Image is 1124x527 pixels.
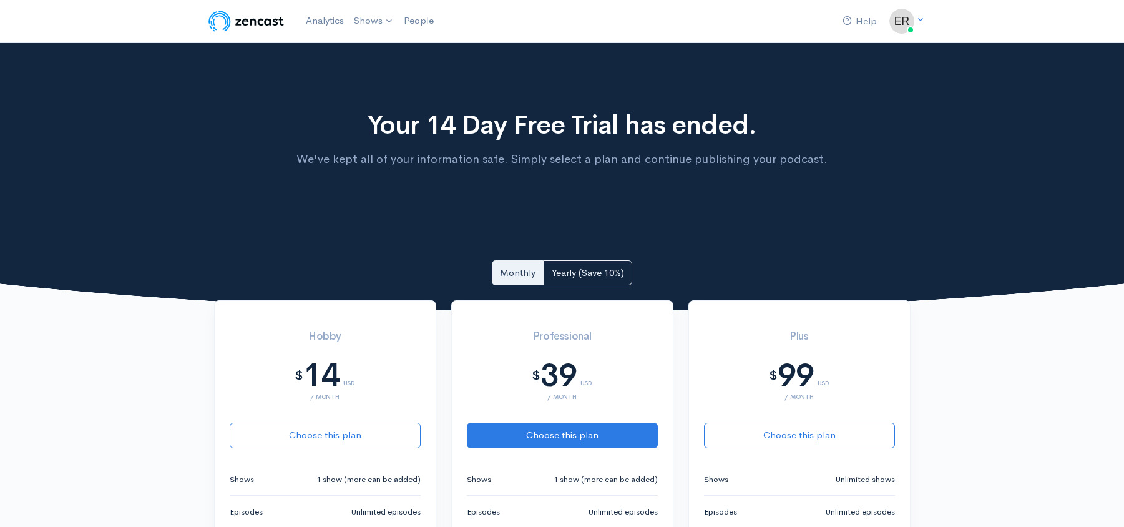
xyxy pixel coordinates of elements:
[580,365,592,387] div: USD
[316,473,421,486] small: 1 show (more can be added)
[288,111,836,139] h1: Your 14 Day Free Trial has ended.
[467,506,500,518] small: Episodes
[351,506,421,518] small: Unlimited episodes
[467,423,658,448] button: Choose this plan
[540,358,577,393] div: 39
[818,365,829,387] div: USD
[532,369,540,383] div: $
[207,9,286,34] img: ZenCast Logo
[704,473,728,486] small: Shows
[704,331,895,343] h3: Plus
[343,365,355,387] div: USD
[467,393,658,400] div: / month
[301,7,349,34] a: Analytics
[230,423,421,448] button: Choose this plan
[544,260,632,286] a: Yearly (Save 10%)
[230,473,254,486] small: Shows
[838,8,882,35] a: Help
[704,423,895,448] button: Choose this plan
[769,369,778,383] div: $
[399,7,439,34] a: People
[826,506,895,518] small: Unlimited episodes
[704,506,737,518] small: Episodes
[230,506,263,518] small: Episodes
[467,473,491,486] small: Shows
[492,260,544,286] a: Monthly
[230,393,421,400] div: / month
[230,331,421,343] h3: Hobby
[889,9,914,34] img: ...
[704,393,895,400] div: / month
[554,473,658,486] small: 1 show (more can be added)
[349,7,399,35] a: Shows
[295,369,303,383] div: $
[467,331,658,343] h3: Professional
[288,150,836,168] p: We've kept all of your information safe. Simply select a plan and continue publishing your podcast.
[303,358,340,393] div: 14
[778,358,814,393] div: 99
[836,473,895,486] small: Unlimited shows
[589,506,658,518] small: Unlimited episodes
